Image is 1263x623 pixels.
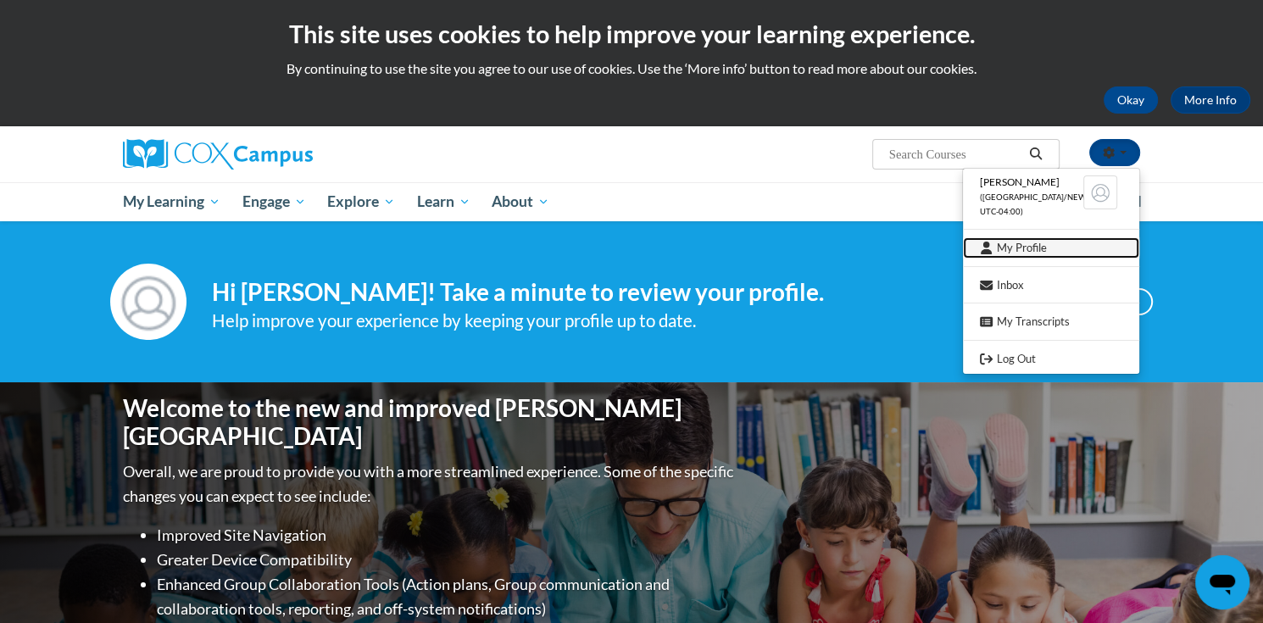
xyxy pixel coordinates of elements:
[242,192,306,212] span: Engage
[212,278,1022,307] h4: Hi [PERSON_NAME]! Take a minute to review your profile.
[112,182,231,221] a: My Learning
[1171,86,1250,114] a: More Info
[963,348,1139,370] a: Logout
[963,275,1139,296] a: Inbox
[97,182,1166,221] div: Main menu
[1195,555,1249,609] iframe: Button to launch messaging window
[481,182,561,221] a: About
[963,237,1139,259] a: My Profile
[123,139,445,170] a: Cox Campus
[231,182,317,221] a: Engage
[963,311,1139,332] a: My Transcripts
[123,139,313,170] img: Cox Campus
[1023,144,1049,164] button: Search
[316,182,406,221] a: Explore
[327,192,395,212] span: Explore
[1104,86,1158,114] button: Okay
[123,459,737,509] p: Overall, we are proud to provide you with a more streamlined experience. Some of the specific cha...
[980,192,1112,216] span: ([GEOGRAPHIC_DATA]/New_York UTC-04:00)
[110,264,186,340] img: Profile Image
[157,572,737,621] li: Enhanced Group Collaboration Tools (Action plans, Group communication and collaboration tools, re...
[492,192,549,212] span: About
[157,548,737,572] li: Greater Device Compatibility
[1083,175,1117,209] img: Learner Profile Avatar
[123,394,737,451] h1: Welcome to the new and improved [PERSON_NAME][GEOGRAPHIC_DATA]
[980,175,1060,188] span: [PERSON_NAME]
[1089,139,1140,166] button: Account Settings
[887,144,1023,164] input: Search Courses
[212,307,1022,335] div: Help improve your experience by keeping your profile up to date.
[417,192,470,212] span: Learn
[406,182,481,221] a: Learn
[13,17,1250,51] h2: This site uses cookies to help improve your learning experience.
[157,523,737,548] li: Improved Site Navigation
[123,192,220,212] span: My Learning
[13,59,1250,78] p: By continuing to use the site you agree to our use of cookies. Use the ‘More info’ button to read...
